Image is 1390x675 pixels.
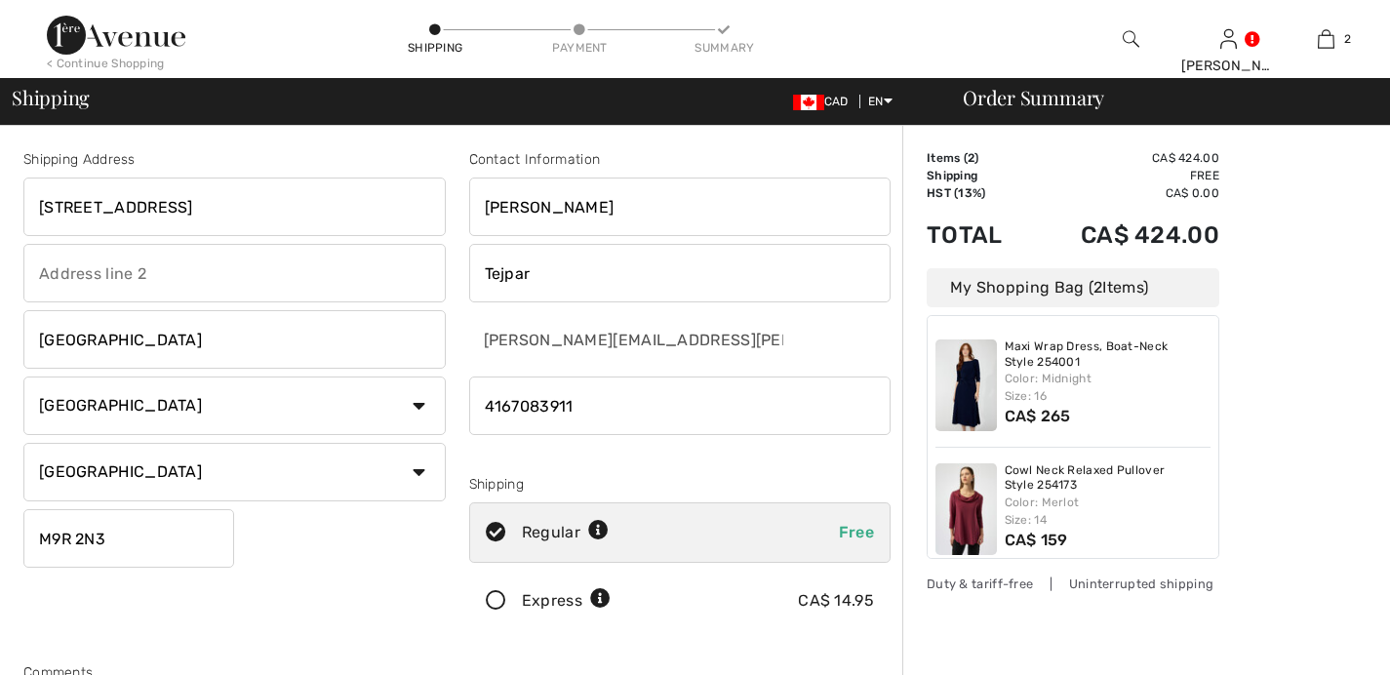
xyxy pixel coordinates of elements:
[469,149,892,170] div: Contact Information
[469,244,892,302] input: Last name
[1005,407,1071,425] span: CA$ 265
[793,95,856,108] span: CAD
[469,310,785,369] input: E-mail
[23,178,446,236] input: Address line 1
[1005,531,1068,549] span: CA$ 159
[927,202,1030,268] td: Total
[927,167,1030,184] td: Shipping
[1220,27,1237,51] img: My Info
[935,339,997,431] img: Maxi Wrap Dress, Boat-Neck Style 254001
[968,151,974,165] span: 2
[927,575,1219,593] div: Duty & tariff-free | Uninterrupted shipping
[12,88,90,107] span: Shipping
[1005,339,1211,370] a: Maxi Wrap Dress, Boat-Neck Style 254001
[469,178,892,236] input: First name
[1030,184,1219,202] td: CA$ 0.00
[1278,27,1373,51] a: 2
[1005,370,1211,405] div: Color: Midnight Size: 16
[939,88,1378,107] div: Order Summary
[935,463,997,555] img: Cowl Neck Relaxed Pullover Style 254173
[1181,56,1277,76] div: [PERSON_NAME]
[868,95,893,108] span: EN
[1030,167,1219,184] td: Free
[1005,463,1211,494] a: Cowl Neck Relaxed Pullover Style 254173
[1123,27,1139,51] img: search the website
[927,149,1030,167] td: Items ( )
[47,16,185,55] img: 1ère Avenue
[927,184,1030,202] td: HST (13%)
[695,39,753,57] div: Summary
[406,39,464,57] div: Shipping
[1030,202,1219,268] td: CA$ 424.00
[47,55,165,72] div: < Continue Shopping
[522,521,609,544] div: Regular
[839,523,874,541] span: Free
[1220,29,1237,48] a: Sign In
[1318,27,1334,51] img: My Bag
[1005,494,1211,529] div: Color: Merlot Size: 14
[793,95,824,110] img: Canadian Dollar
[927,268,1219,307] div: My Shopping Bag ( Items)
[1030,149,1219,167] td: CA$ 424.00
[550,39,609,57] div: Payment
[23,244,446,302] input: Address line 2
[469,474,892,495] div: Shipping
[469,377,892,435] input: Mobile
[23,149,446,170] div: Shipping Address
[1093,278,1102,297] span: 2
[23,509,234,568] input: Zip/Postal Code
[798,589,874,613] div: CA$ 14.95
[1344,30,1351,48] span: 2
[23,310,446,369] input: City
[522,589,611,613] div: Express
